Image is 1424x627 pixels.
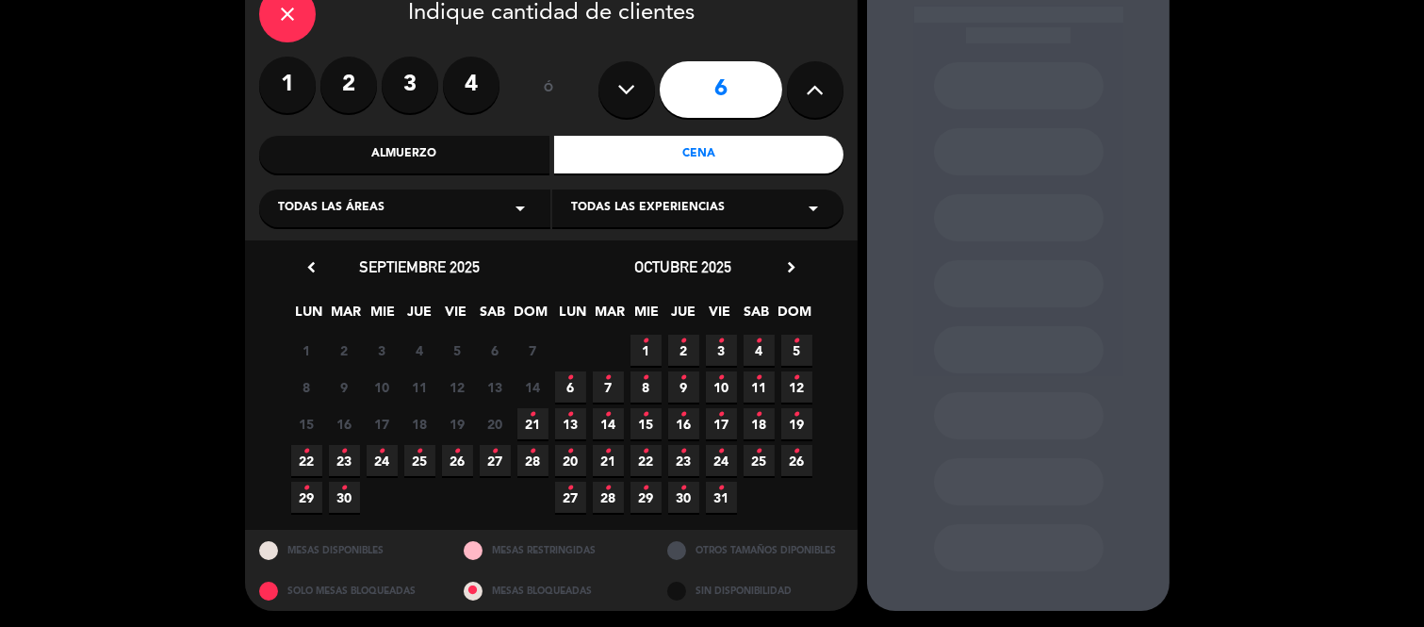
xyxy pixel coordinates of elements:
span: 4 [744,335,775,366]
div: OTROS TAMAÑOS DIPONIBLES [653,530,858,570]
i: • [567,473,574,503]
span: 3 [367,335,398,366]
span: 15 [630,408,662,439]
span: 24 [367,445,398,476]
i: • [718,363,725,393]
span: 27 [555,482,586,513]
i: • [756,326,762,356]
span: DOM [515,301,546,332]
span: 14 [593,408,624,439]
label: 1 [259,57,316,113]
i: arrow_drop_down [802,197,825,220]
i: • [680,326,687,356]
span: 17 [706,408,737,439]
span: 30 [329,482,360,513]
span: 26 [442,445,473,476]
span: 23 [668,445,699,476]
span: 8 [291,371,322,403]
span: 8 [630,371,662,403]
span: 11 [404,371,435,403]
span: 22 [291,445,322,476]
span: 6 [555,371,586,403]
span: 26 [781,445,812,476]
i: • [605,400,612,430]
span: 1 [630,335,662,366]
span: SAB [742,301,773,332]
span: 5 [781,335,812,366]
span: 4 [404,335,435,366]
i: • [567,437,574,467]
i: • [794,437,800,467]
span: 20 [555,445,586,476]
i: close [276,3,299,25]
i: • [643,326,649,356]
i: • [756,363,762,393]
span: 14 [517,371,548,403]
div: MESAS RESTRINGIDAS [450,530,654,570]
span: 25 [404,445,435,476]
i: • [794,326,800,356]
span: 25 [744,445,775,476]
span: 5 [442,335,473,366]
span: SAB [478,301,509,332]
span: 17 [367,408,398,439]
span: 28 [593,482,624,513]
span: 7 [517,335,548,366]
i: chevron_left [302,257,321,277]
label: 3 [382,57,438,113]
div: Cena [554,136,844,173]
i: • [718,437,725,467]
span: JUE [668,301,699,332]
i: arrow_drop_down [509,197,532,220]
span: 16 [668,408,699,439]
i: • [454,437,461,467]
span: 20 [480,408,511,439]
i: • [303,437,310,467]
span: 10 [367,371,398,403]
div: SIN DISPONIBILIDAD [653,570,858,611]
i: • [605,437,612,467]
span: 19 [781,408,812,439]
span: 2 [329,335,360,366]
span: 29 [291,482,322,513]
i: • [605,363,612,393]
label: 2 [320,57,377,113]
span: 21 [517,408,548,439]
i: • [605,473,612,503]
span: MAR [595,301,626,332]
span: 3 [706,335,737,366]
span: 2 [668,335,699,366]
span: 13 [480,371,511,403]
span: MAR [331,301,362,332]
label: 4 [443,57,499,113]
i: • [794,363,800,393]
span: LUN [294,301,325,332]
span: 28 [517,445,548,476]
span: 31 [706,482,737,513]
span: MIE [368,301,399,332]
i: • [643,363,649,393]
div: Almuerzo [259,136,549,173]
span: 9 [668,371,699,403]
i: • [417,437,423,467]
i: • [680,473,687,503]
span: 18 [404,408,435,439]
span: 10 [706,371,737,403]
div: MESAS DISPONIBLES [245,530,450,570]
span: 23 [329,445,360,476]
span: octubre 2025 [635,257,732,276]
i: • [492,437,499,467]
span: 15 [291,408,322,439]
span: 18 [744,408,775,439]
span: 16 [329,408,360,439]
i: • [756,437,762,467]
i: • [794,400,800,430]
span: VIE [441,301,472,332]
div: MESAS BLOQUEADAS [450,570,654,611]
span: 9 [329,371,360,403]
div: ó [518,57,580,123]
span: Todas las áreas [278,199,385,218]
span: 19 [442,408,473,439]
i: • [718,326,725,356]
span: 30 [668,482,699,513]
